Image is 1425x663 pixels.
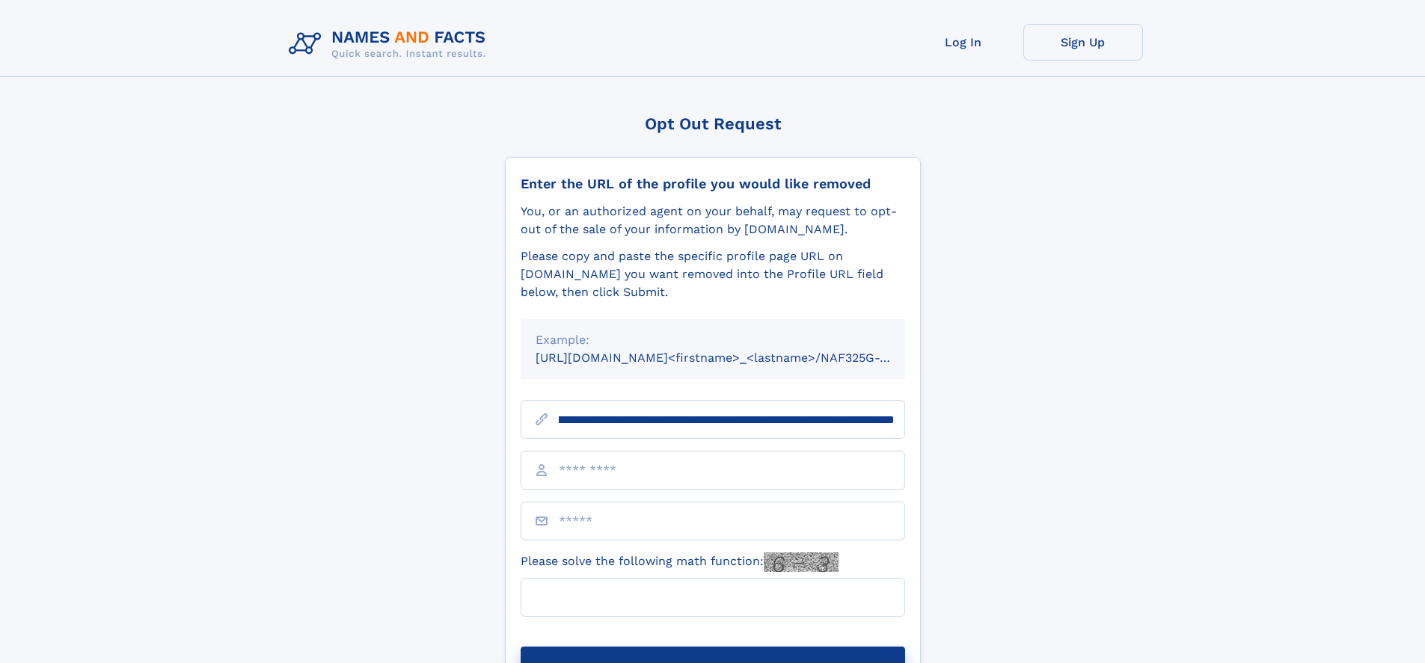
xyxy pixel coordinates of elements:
[536,331,890,349] div: Example:
[1023,24,1143,61] a: Sign Up
[521,203,905,238] div: You, or an authorized agent on your behalf, may request to opt-out of the sale of your informatio...
[283,24,498,64] img: Logo Names and Facts
[904,24,1023,61] a: Log In
[521,552,839,572] label: Please solve the following math function:
[505,114,921,133] div: Opt Out Request
[536,351,934,365] small: [URL][DOMAIN_NAME]<firstname>_<lastname>/NAF325G-xxxxxxxx
[521,247,905,301] div: Please copy and paste the specific profile page URL on [DOMAIN_NAME] you want removed into the Pr...
[521,176,905,192] div: Enter the URL of the profile you would like removed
